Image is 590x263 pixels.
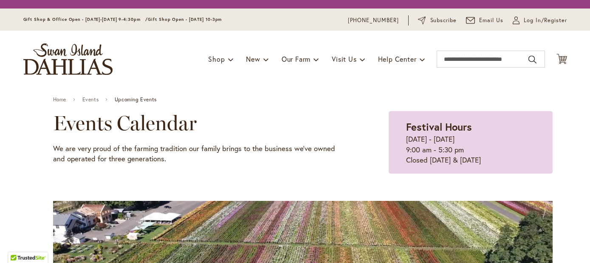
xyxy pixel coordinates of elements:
span: Email Us [479,16,503,25]
p: [DATE] - [DATE] 9:00 am - 5:30 pm Closed [DATE] & [DATE] [406,134,535,165]
a: Log In/Register [513,16,567,25]
span: Visit Us [332,54,356,63]
h2: Events Calendar [53,111,347,135]
a: store logo [23,43,113,75]
span: Log In/Register [524,16,567,25]
span: Gift Shop Open - [DATE] 10-3pm [148,17,222,22]
a: [PHONE_NUMBER] [348,16,399,25]
span: Our Farm [282,54,311,63]
a: Events [82,97,99,103]
span: Subscribe [430,16,457,25]
span: Upcoming Events [115,97,157,103]
span: New [246,54,260,63]
a: Email Us [466,16,503,25]
span: Help Center [378,54,417,63]
strong: Festival Hours [406,120,472,134]
a: Subscribe [418,16,457,25]
p: We are very proud of the farming tradition our family brings to the business we've owned and oper... [53,143,347,164]
span: Gift Shop & Office Open - [DATE]-[DATE] 9-4:30pm / [23,17,148,22]
a: Home [53,97,66,103]
span: Shop [208,54,225,63]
